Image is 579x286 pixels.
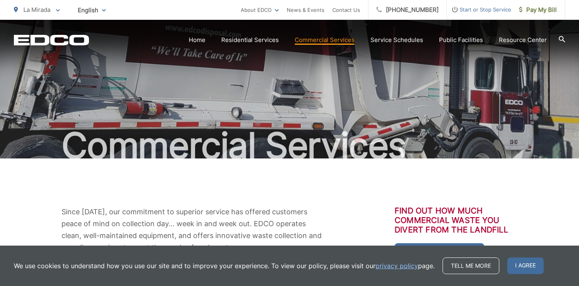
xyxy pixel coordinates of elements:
[376,261,418,271] a: privacy policy
[443,257,499,274] a: Tell me more
[395,206,518,235] h3: Find out how much commercial waste you divert from the landfill
[61,206,327,254] p: Since [DATE], our commitment to superior service has offered customers peace of mind on collectio...
[395,243,484,259] a: Diversion Calculator
[221,35,279,45] a: Residential Services
[295,35,355,45] a: Commercial Services
[241,5,279,15] a: About EDCO
[370,35,423,45] a: Service Schedules
[72,3,112,17] span: English
[507,257,544,274] span: I agree
[23,6,50,13] span: La Mirada
[14,261,435,271] p: We use cookies to understand how you use our site and to improve your experience. To view our pol...
[14,34,89,46] a: EDCD logo. Return to the homepage.
[14,126,565,166] h1: Commercial Services
[499,35,547,45] a: Resource Center
[519,5,557,15] span: Pay My Bill
[189,35,205,45] a: Home
[332,5,360,15] a: Contact Us
[287,5,324,15] a: News & Events
[439,35,483,45] a: Public Facilities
